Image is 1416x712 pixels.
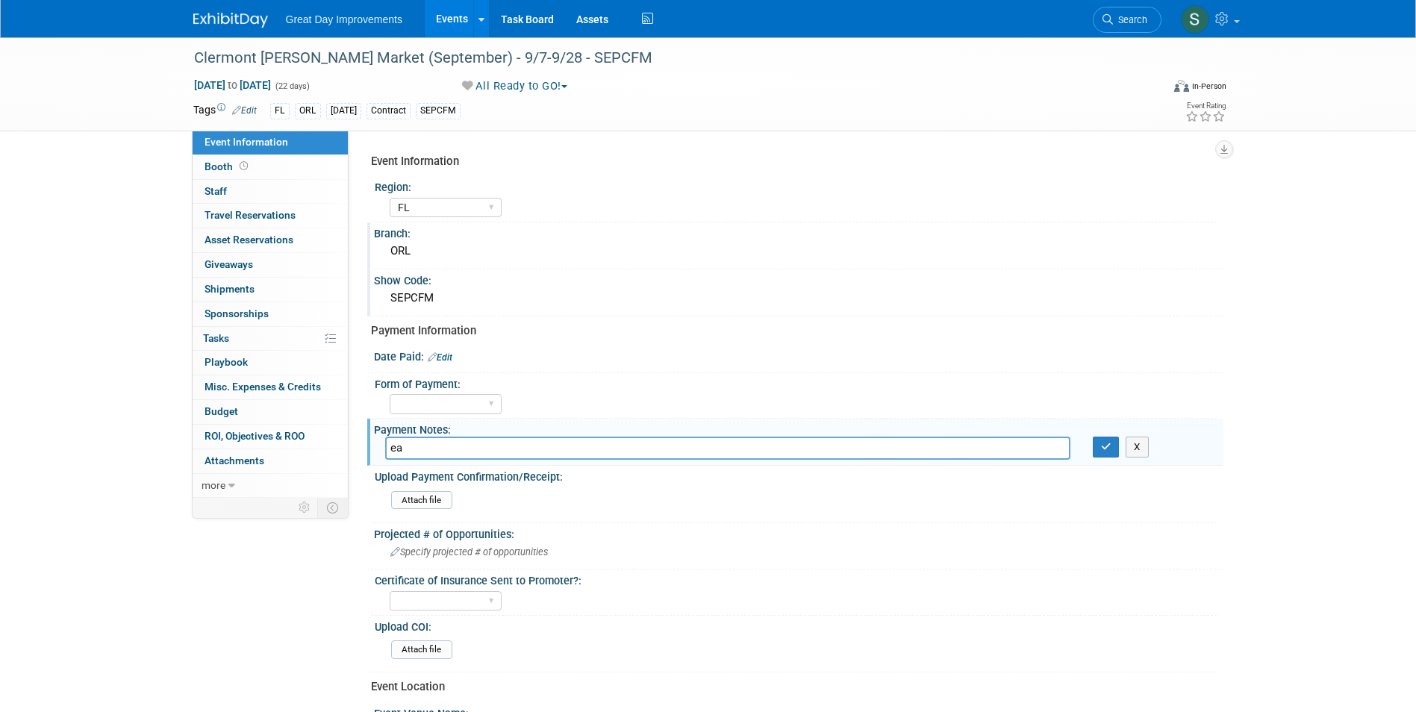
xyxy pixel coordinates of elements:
div: [DATE] [326,103,361,119]
a: Event Information [193,131,348,154]
span: Budget [205,405,238,417]
a: Staff [193,180,348,204]
a: Misc. Expenses & Credits [193,375,348,399]
div: Payment Notes: [374,419,1223,437]
a: Giveaways [193,253,348,277]
td: Tags [193,102,257,119]
span: Giveaways [205,258,253,270]
span: Staff [205,185,227,197]
td: Personalize Event Tab Strip [292,498,318,517]
span: ROI, Objectives & ROO [205,430,305,442]
a: ROI, Objectives & ROO [193,425,348,449]
img: Sha'Nautica Sales [1181,5,1209,34]
td: Toggle Event Tabs [317,498,348,517]
a: Tasks [193,327,348,351]
div: Show Code: [374,269,1223,288]
a: Travel Reservations [193,204,348,228]
div: Upload COI: [375,616,1217,634]
span: Playbook [205,356,248,368]
a: Edit [232,105,257,116]
div: Event Rating [1185,102,1226,110]
a: Shipments [193,278,348,302]
a: Budget [193,400,348,424]
div: Projected # of Opportunities: [374,523,1223,542]
span: Great Day Improvements [286,13,402,25]
a: Playbook [193,351,348,375]
div: Branch: [374,222,1223,241]
div: ORL [295,103,321,119]
span: Search [1113,14,1147,25]
span: more [202,479,225,491]
a: Sponsorships [193,302,348,326]
button: X [1126,437,1149,458]
a: Attachments [193,449,348,473]
span: Tasks [203,332,229,344]
div: Certificate of Insurance Sent to Promoter?: [375,569,1217,588]
span: Shipments [205,283,255,295]
div: Region: [375,176,1217,195]
span: Misc. Expenses & Credits [205,381,321,393]
span: (22 days) [274,81,310,91]
div: Clermont [PERSON_NAME] Market (September) - 9/7-9/28 - SEPCFM [189,45,1139,72]
img: Format-Inperson.png [1174,80,1189,92]
span: Attachments [205,455,264,466]
div: SEPCFM [385,287,1212,310]
div: Event Format [1073,78,1227,100]
span: Asset Reservations [205,234,293,246]
div: Form of Payment: [375,373,1217,392]
div: ORL [385,240,1212,263]
span: Specify projected # of opportunities [390,546,548,558]
div: FL [270,103,290,119]
div: In-Person [1191,81,1226,92]
span: Event Information [205,136,288,148]
span: to [225,79,240,91]
span: Sponsorships [205,307,269,319]
div: Event Information [371,154,1212,169]
button: All Ready to GO! [457,78,573,94]
a: Search [1093,7,1161,33]
a: more [193,474,348,498]
span: Booth not reserved yet [237,160,251,172]
span: [DATE] [DATE] [193,78,272,92]
div: Payment Information [371,323,1212,339]
span: Travel Reservations [205,209,296,221]
a: Edit [428,352,452,363]
div: Date Paid: [374,346,1223,365]
div: Event Location [371,679,1212,695]
div: Contract [367,103,411,119]
div: SEPCFM [416,103,461,119]
div: Upload Payment Confirmation/Receipt: [375,466,1217,484]
a: Booth [193,155,348,179]
img: ExhibitDay [193,13,268,28]
a: Asset Reservations [193,228,348,252]
span: Booth [205,160,251,172]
